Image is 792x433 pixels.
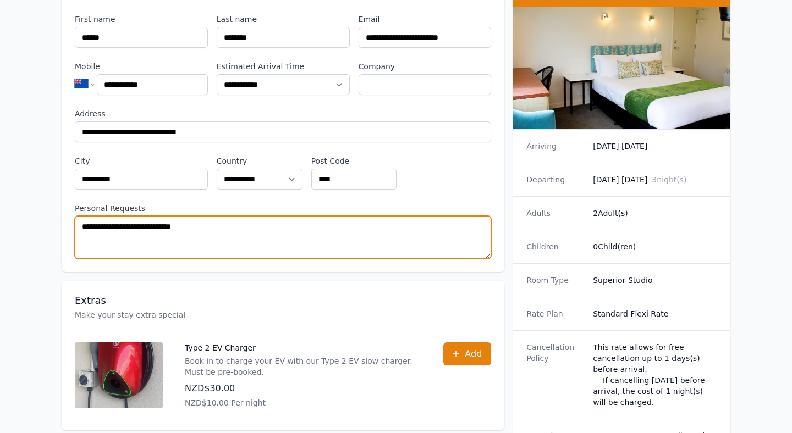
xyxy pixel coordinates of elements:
dt: Rate Plan [526,308,584,319]
label: Address [75,108,491,119]
span: Add [465,347,482,360]
dd: Superior Studio [593,275,717,286]
dd: 0 Child(ren) [593,241,717,252]
img: Superior Studio [513,7,730,129]
h3: Extras [75,294,491,307]
label: Company [359,61,492,72]
dd: [DATE] [DATE] [593,141,717,152]
p: NZD$30.00 [185,382,421,395]
img: Type 2 EV Charger [75,342,163,408]
label: Country [217,156,302,166]
p: Book in to charge your EV with our Type 2 EV slow charger. Must be pre-booked. [185,356,421,378]
label: Last name [217,14,350,25]
label: First name [75,14,208,25]
dt: Room Type [526,275,584,286]
label: Estimated Arrival Time [217,61,350,72]
dd: Standard Flexi Rate [593,308,717,319]
p: NZD$10.00 Per night [185,397,421,408]
label: City [75,156,208,166]
dt: Departing [526,174,584,185]
span: 3 night(s) [652,175,686,184]
dt: Cancellation Policy [526,342,584,408]
dd: 2 Adult(s) [593,208,717,219]
label: Post Code [311,156,397,166]
label: Personal Requests [75,203,491,214]
label: Email [359,14,492,25]
dt: Adults [526,208,584,219]
p: Type 2 EV Charger [185,342,421,353]
dd: [DATE] [DATE] [593,174,717,185]
p: Make your stay extra special [75,309,491,320]
dt: Arriving [526,141,584,152]
dt: Children [526,241,584,252]
button: Add [443,342,491,365]
label: Mobile [75,61,208,72]
div: This rate allows for free cancellation up to 1 days(s) before arrival. If cancelling [DATE] befor... [593,342,717,408]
